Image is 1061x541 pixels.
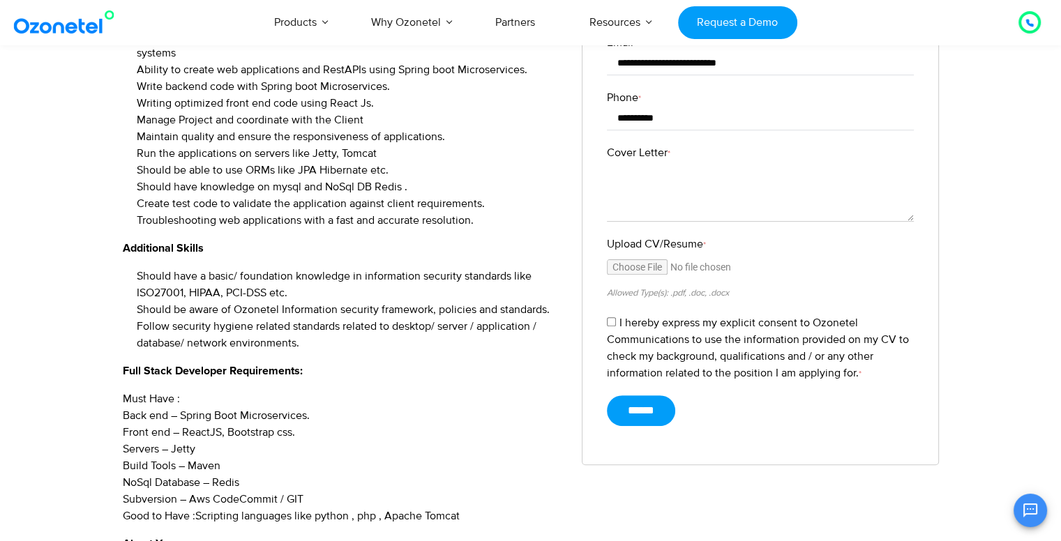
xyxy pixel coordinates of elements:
[137,318,562,351] li: Follow security hygiene related standards related to desktop/ server / application / database/ ne...
[137,61,562,78] li: Ability to create web applications and RestAPIs using Spring boot Microservices.
[137,212,562,229] li: Troubleshooting web applications with a fast and accurate resolution.
[137,178,562,195] li: Should have knowledge on mysql and NoSql DB Redis .
[607,287,729,298] small: Allowed Type(s): .pdf, .doc, .docx
[678,6,797,39] a: Request a Demo
[123,365,303,376] strong: Full Stack Developer Requirements:
[607,89,914,106] label: Phone
[123,243,204,254] strong: Additional Skills
[123,390,562,524] p: Must Have : Back end – Spring Boot Microservices. Front end – ReactJS, Bootstrap css. Servers – J...
[137,95,562,112] li: Writing optimized front end code using React Js.
[137,78,562,95] li: Write backend code with Spring boot Microservices.
[137,112,562,128] li: Manage Project and coordinate with the Client
[1014,494,1047,527] button: Open chat
[607,144,914,161] label: Cover Letter
[137,128,562,145] li: Maintain quality and ensure the responsiveness of applications.
[137,195,562,212] li: Create test code to validate the application against client requirements.
[137,162,562,178] li: Should be able to use ORMs like JPA Hibernate etc.
[607,316,909,380] label: I hereby express my explicit consent to Ozonetel Communications to use the information provided o...
[607,236,914,252] label: Upload CV/Resume
[137,268,562,301] li: Should have a basic/ foundation knowledge in information security standards like ISO27001, HIPAA,...
[137,301,562,318] li: Should be aware of Ozonetel Information security framework, policies and standards.
[137,145,562,162] li: Run the applications on servers like Jetty, Tomcat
